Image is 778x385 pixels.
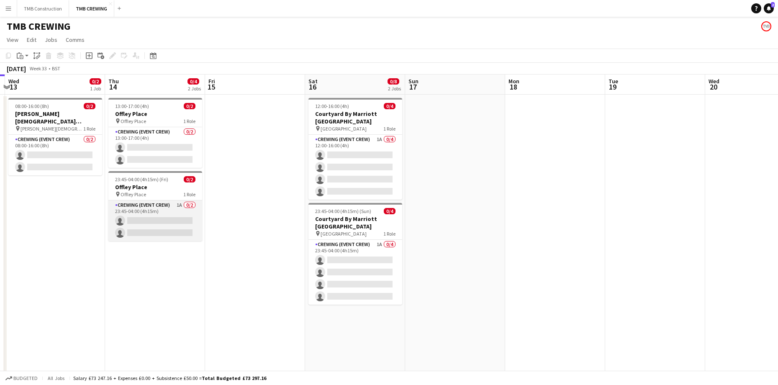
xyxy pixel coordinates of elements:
[321,231,367,237] span: [GEOGRAPHIC_DATA]
[17,0,69,17] button: TMB Construction
[23,34,40,45] a: Edit
[108,183,202,191] h3: Offley Place
[115,176,168,182] span: 23:45-04:00 (4h15m) (Fri)
[66,36,85,44] span: Comms
[308,77,318,85] span: Sat
[407,82,419,92] span: 17
[383,231,395,237] span: 1 Role
[202,375,266,381] span: Total Budgeted £73 297.16
[73,375,266,381] div: Salary £73 247.16 + Expenses £0.00 + Subsistence £50.00 =
[121,118,146,124] span: Offley Place
[108,127,202,168] app-card-role: Crewing (Event Crew)0/213:00-17:00 (4h)
[184,176,195,182] span: 0/2
[188,85,201,92] div: 2 Jobs
[8,77,19,85] span: Wed
[609,77,618,85] span: Tue
[184,103,195,109] span: 0/2
[764,3,774,13] a: 2
[408,77,419,85] span: Sun
[108,110,202,118] h3: Offley Place
[90,85,101,92] div: 1 Job
[108,98,202,168] app-job-card: 13:00-17:00 (4h)0/2Offley Place Offley Place1 RoleCrewing (Event Crew)0/213:00-17:00 (4h)
[41,34,61,45] a: Jobs
[308,110,402,125] h3: Courtyard By Marriott [GEOGRAPHIC_DATA]
[183,118,195,124] span: 1 Role
[21,126,83,132] span: [PERSON_NAME][DEMOGRAPHIC_DATA][GEOGRAPHIC_DATA]
[28,65,49,72] span: Week 33
[8,98,102,175] app-job-card: 08:00-16:00 (8h)0/2[PERSON_NAME][DEMOGRAPHIC_DATA][GEOGRAPHIC_DATA] [PERSON_NAME][DEMOGRAPHIC_DAT...
[307,82,318,92] span: 16
[7,36,18,44] span: View
[761,21,771,31] app-user-avatar: TMB RECRUITMENT
[383,126,395,132] span: 1 Role
[388,85,401,92] div: 2 Jobs
[107,82,119,92] span: 14
[709,77,719,85] span: Wed
[208,77,215,85] span: Fri
[108,171,202,241] app-job-card: 23:45-04:00 (4h15m) (Fri)0/2Offley Place Offley Place1 RoleCrewing (Event Crew)1A0/223:45-04:00 (...
[707,82,719,92] span: 20
[507,82,519,92] span: 18
[315,103,349,109] span: 12:00-16:00 (4h)
[121,191,146,198] span: Offley Place
[8,135,102,175] app-card-role: Crewing (Event Crew)0/208:00-16:00 (8h)
[45,36,57,44] span: Jobs
[7,82,19,92] span: 13
[207,82,215,92] span: 15
[384,208,395,214] span: 0/4
[3,34,22,45] a: View
[83,126,95,132] span: 1 Role
[384,103,395,109] span: 0/4
[308,203,402,305] app-job-card: 23:45-04:00 (4h15m) (Sun)0/4Courtyard By Marriott [GEOGRAPHIC_DATA] [GEOGRAPHIC_DATA]1 RoleCrewin...
[108,200,202,241] app-card-role: Crewing (Event Crew)1A0/223:45-04:00 (4h15m)
[771,2,775,8] span: 2
[52,65,60,72] div: BST
[508,77,519,85] span: Mon
[308,135,402,200] app-card-role: Crewing (Event Crew)1A0/412:00-16:00 (4h)
[607,82,618,92] span: 19
[90,78,101,85] span: 0/2
[321,126,367,132] span: [GEOGRAPHIC_DATA]
[308,98,402,200] app-job-card: 12:00-16:00 (4h)0/4Courtyard By Marriott [GEOGRAPHIC_DATA] [GEOGRAPHIC_DATA]1 RoleCrewing (Event ...
[4,374,39,383] button: Budgeted
[388,78,399,85] span: 0/8
[15,103,49,109] span: 08:00-16:00 (8h)
[187,78,199,85] span: 0/4
[308,215,402,230] h3: Courtyard By Marriott [GEOGRAPHIC_DATA]
[8,110,102,125] h3: [PERSON_NAME][DEMOGRAPHIC_DATA][GEOGRAPHIC_DATA]
[108,77,119,85] span: Thu
[27,36,36,44] span: Edit
[46,375,66,381] span: All jobs
[115,103,149,109] span: 13:00-17:00 (4h)
[7,20,70,33] h1: TMB CREWING
[69,0,114,17] button: TMB CREWING
[7,64,26,73] div: [DATE]
[84,103,95,109] span: 0/2
[308,240,402,305] app-card-role: Crewing (Event Crew)1A0/423:45-04:00 (4h15m)
[183,191,195,198] span: 1 Role
[13,375,38,381] span: Budgeted
[315,208,371,214] span: 23:45-04:00 (4h15m) (Sun)
[62,34,88,45] a: Comms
